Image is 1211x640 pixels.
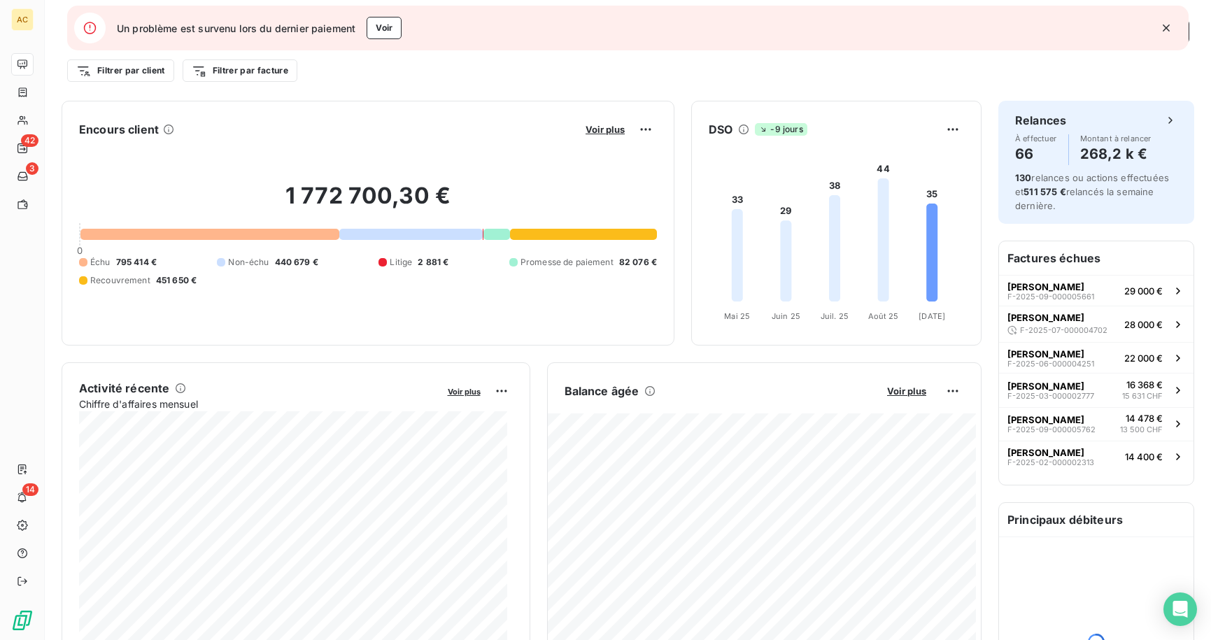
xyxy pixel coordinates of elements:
h2: 1 772 700,30 € [79,182,657,224]
span: [PERSON_NAME] [1007,281,1084,292]
span: F-2025-09-000005661 [1007,292,1094,301]
span: [PERSON_NAME] [1007,414,1084,425]
span: 511 575 € [1024,186,1065,197]
span: -9 jours [755,123,807,136]
span: 22 000 € [1124,353,1163,364]
span: 82 076 € [619,256,657,269]
button: Voir [367,17,402,39]
span: 2 881 € [418,256,448,269]
span: F-2025-09-000005762 [1007,425,1096,434]
h4: 268,2 k € [1080,143,1152,165]
h6: DSO [709,121,732,138]
button: Voir plus [883,385,930,397]
h6: Activité récente [79,380,169,397]
h6: Factures échues [999,241,1194,275]
span: 451 650 € [156,274,197,287]
span: [PERSON_NAME] [1007,447,1084,458]
button: [PERSON_NAME]F-2025-09-00000576214 478 €13 500 CHF [999,407,1194,441]
span: 440 679 € [275,256,318,269]
span: Non-échu [228,256,269,269]
button: Filtrer par facture [183,59,297,82]
tspan: [DATE] [919,311,945,321]
span: 28 000 € [1124,319,1163,330]
span: 13 500 CHF [1120,424,1163,436]
span: Montant à relancer [1080,134,1152,143]
button: [PERSON_NAME]F-2025-06-00000425122 000 € [999,342,1194,373]
span: 14 478 € [1126,413,1163,424]
span: 42 [21,134,38,147]
span: F-2025-06-000004251 [1007,360,1094,368]
span: 16 368 € [1126,379,1163,390]
span: F-2025-03-000002777 [1007,392,1094,400]
button: Voir plus [581,123,629,136]
h6: Encours client [79,121,159,138]
span: À effectuer [1015,134,1057,143]
span: 14 400 € [1125,451,1163,462]
h4: 66 [1015,143,1057,165]
tspan: Juin 25 [772,311,800,321]
span: Voir plus [448,387,481,397]
span: 130 [1015,172,1031,183]
span: 29 000 € [1124,285,1163,297]
span: Un problème est survenu lors du dernier paiement [117,21,355,36]
span: 14 [22,483,38,496]
button: [PERSON_NAME]F-2025-02-00000231314 400 € [999,441,1194,471]
span: [PERSON_NAME] [1007,381,1084,392]
span: F-2025-02-000002313 [1007,458,1094,467]
button: Voir plus [444,385,485,397]
button: [PERSON_NAME]F-2025-03-00000277716 368 €15 631 CHF [999,373,1194,407]
h6: Principaux débiteurs [999,503,1194,536]
span: 15 631 CHF [1122,390,1163,402]
span: Voir plus [586,124,625,135]
span: Litige [390,256,412,269]
span: Chiffre d'affaires mensuel [79,397,438,411]
h6: Relances [1015,112,1066,129]
span: Échu [90,256,111,269]
button: [PERSON_NAME]F-2025-07-00000470228 000 € [999,306,1194,342]
div: AC [11,8,34,31]
button: [PERSON_NAME]F-2025-09-00000566129 000 € [999,275,1194,306]
tspan: Mai 25 [724,311,750,321]
span: [PERSON_NAME] [1007,348,1084,360]
span: relances ou actions effectuées et relancés la semaine dernière. [1015,172,1169,211]
span: 795 414 € [116,256,157,269]
span: 0 [77,245,83,256]
img: Logo LeanPay [11,609,34,632]
tspan: Août 25 [868,311,899,321]
span: Promesse de paiement [520,256,614,269]
span: Recouvrement [90,274,150,287]
span: 3 [26,162,38,175]
span: F-2025-07-000004702 [1020,326,1107,334]
span: [PERSON_NAME] [1007,312,1084,323]
span: Voir plus [887,385,926,397]
tspan: Juil. 25 [821,311,849,321]
button: Filtrer par client [67,59,174,82]
h6: Balance âgée [565,383,639,399]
